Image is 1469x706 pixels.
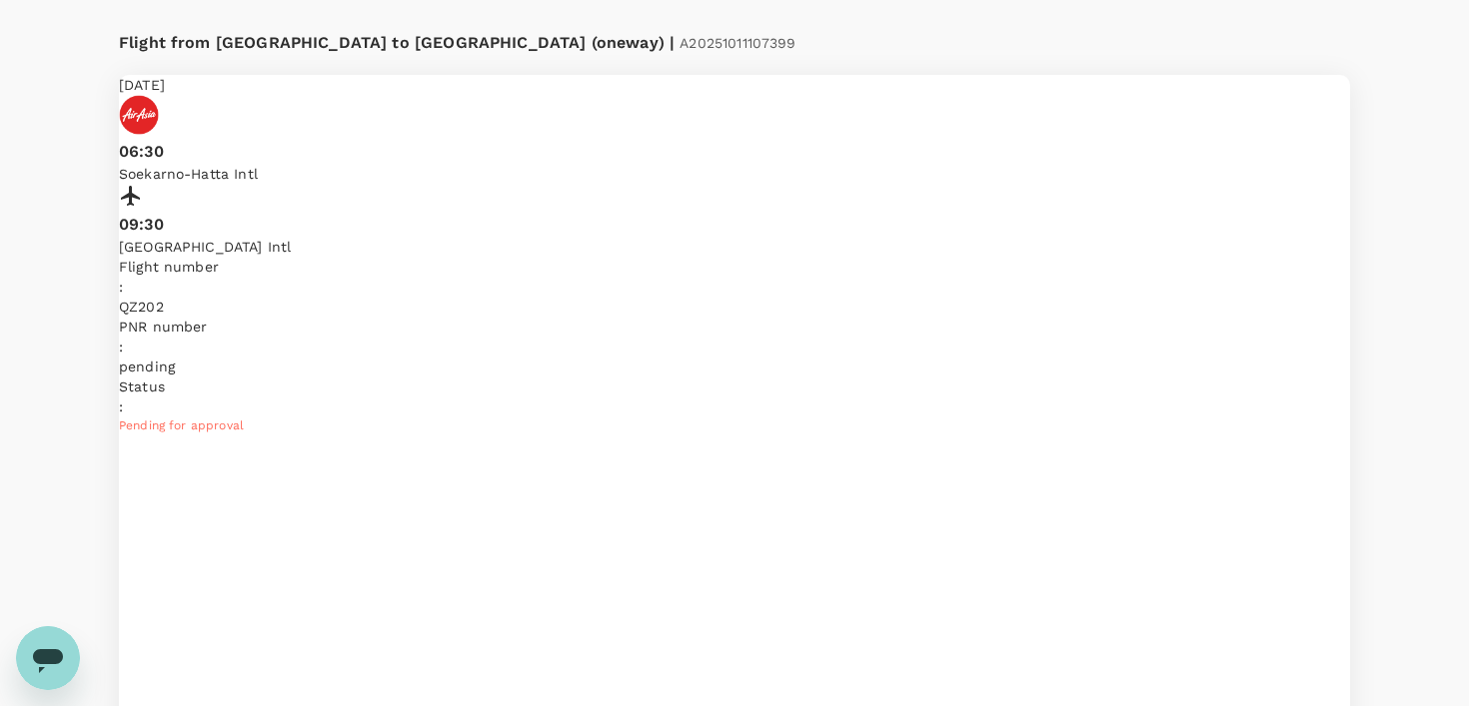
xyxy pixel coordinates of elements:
p: : [119,396,1350,416]
p: Flight from [GEOGRAPHIC_DATA] to [GEOGRAPHIC_DATA] (oneway) [119,31,1350,55]
p: : [119,277,1350,297]
p: Status [119,376,1350,396]
p: 09:30 [119,213,1350,237]
p: [GEOGRAPHIC_DATA] Intl [119,237,1350,257]
span: A20251011107399 [680,35,795,51]
span: | [670,33,675,52]
img: Indonesia AirAsia [119,95,159,135]
p: : [119,337,1350,356]
p: QZ 202 [119,297,1350,317]
iframe: Button to launch messaging window [16,626,80,690]
p: Soekarno-Hatta Intl [119,164,1350,184]
p: pending [119,356,1350,376]
p: [DATE] [119,75,1350,95]
p: Flight number [119,257,1350,277]
p: 06:30 [119,140,1350,164]
span: Pending for approval [119,418,244,432]
p: PNR number [119,317,1350,337]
